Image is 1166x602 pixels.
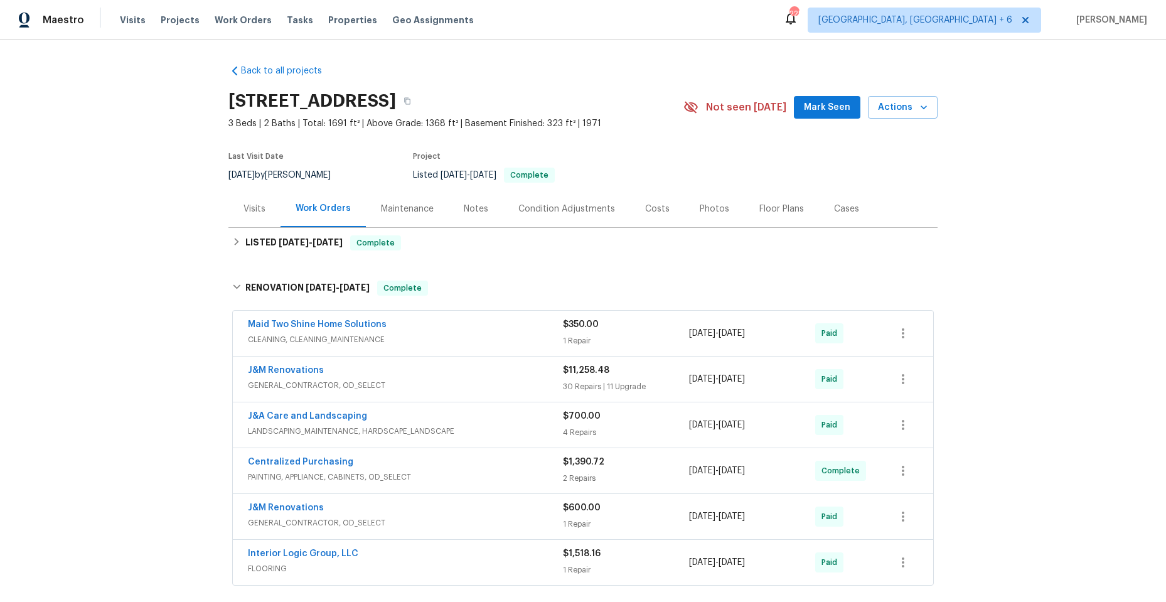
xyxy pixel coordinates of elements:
[563,366,609,375] span: $11,258.48
[719,512,745,521] span: [DATE]
[441,171,496,180] span: -
[645,203,670,215] div: Costs
[248,517,563,529] span: GENERAL_CONTRACTOR, OD_SELECT
[689,375,715,384] span: [DATE]
[296,202,351,215] div: Work Orders
[279,238,343,247] span: -
[245,235,343,250] h6: LISTED
[43,14,84,26] span: Maestro
[328,14,377,26] span: Properties
[789,8,798,20] div: 225
[719,466,745,475] span: [DATE]
[313,238,343,247] span: [DATE]
[689,512,715,521] span: [DATE]
[689,419,745,431] span: -
[563,458,604,466] span: $1,390.72
[794,96,860,119] button: Mark Seen
[228,171,255,180] span: [DATE]
[563,335,689,347] div: 1 Repair
[689,329,715,338] span: [DATE]
[821,327,842,340] span: Paid
[306,283,336,292] span: [DATE]
[563,549,601,558] span: $1,518.16
[821,465,865,477] span: Complete
[470,171,496,180] span: [DATE]
[340,283,370,292] span: [DATE]
[563,518,689,530] div: 1 Repair
[161,14,200,26] span: Projects
[228,268,938,308] div: RENOVATION [DATE]-[DATE]Complete
[441,171,467,180] span: [DATE]
[821,556,842,569] span: Paid
[834,203,859,215] div: Cases
[248,379,563,392] span: GENERAL_CONTRACTOR, OD_SELECT
[563,380,689,393] div: 30 Repairs | 11 Upgrade
[689,373,745,385] span: -
[228,168,346,183] div: by [PERSON_NAME]
[868,96,938,119] button: Actions
[396,90,419,112] button: Copy Address
[248,562,563,575] span: FLOORING
[563,320,599,329] span: $350.00
[248,549,358,558] a: Interior Logic Group, LLC
[381,203,434,215] div: Maintenance
[248,471,563,483] span: PAINTING, APPLIANCE, CABINETS, OD_SELECT
[700,203,729,215] div: Photos
[689,510,745,523] span: -
[689,465,745,477] span: -
[689,556,745,569] span: -
[228,153,284,160] span: Last Visit Date
[1071,14,1147,26] span: [PERSON_NAME]
[228,65,349,77] a: Back to all projects
[228,95,396,107] h2: [STREET_ADDRESS]
[804,100,850,116] span: Mark Seen
[228,117,683,130] span: 3 Beds | 2 Baths | Total: 1691 ft² | Above Grade: 1368 ft² | Basement Finished: 323 ft² | 1971
[818,14,1012,26] span: [GEOGRAPHIC_DATA], [GEOGRAPHIC_DATA] + 6
[464,203,488,215] div: Notes
[248,333,563,346] span: CLEANING, CLEANING_MAINTENANCE
[759,203,804,215] div: Floor Plans
[351,237,400,249] span: Complete
[378,282,427,294] span: Complete
[120,14,146,26] span: Visits
[392,14,474,26] span: Geo Assignments
[215,14,272,26] span: Work Orders
[505,171,554,179] span: Complete
[248,320,387,329] a: Maid Two Shine Home Solutions
[248,458,353,466] a: Centralized Purchasing
[245,281,370,296] h6: RENOVATION
[563,426,689,439] div: 4 Repairs
[279,238,309,247] span: [DATE]
[719,329,745,338] span: [DATE]
[689,421,715,429] span: [DATE]
[563,412,601,421] span: $700.00
[563,472,689,485] div: 2 Repairs
[248,412,367,421] a: J&A Care and Landscaping
[248,503,324,512] a: J&M Renovations
[563,564,689,576] div: 1 Repair
[287,16,313,24] span: Tasks
[518,203,615,215] div: Condition Adjustments
[563,503,601,512] span: $600.00
[821,419,842,431] span: Paid
[719,558,745,567] span: [DATE]
[706,101,786,114] span: Not seen [DATE]
[689,558,715,567] span: [DATE]
[821,510,842,523] span: Paid
[248,366,324,375] a: J&M Renovations
[413,153,441,160] span: Project
[689,466,715,475] span: [DATE]
[228,228,938,258] div: LISTED [DATE]-[DATE]Complete
[719,375,745,384] span: [DATE]
[248,425,563,438] span: LANDSCAPING_MAINTENANCE, HARDSCAPE_LANDSCAPE
[689,327,745,340] span: -
[821,373,842,385] span: Paid
[719,421,745,429] span: [DATE]
[413,171,555,180] span: Listed
[878,100,928,116] span: Actions
[306,283,370,292] span: -
[243,203,265,215] div: Visits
